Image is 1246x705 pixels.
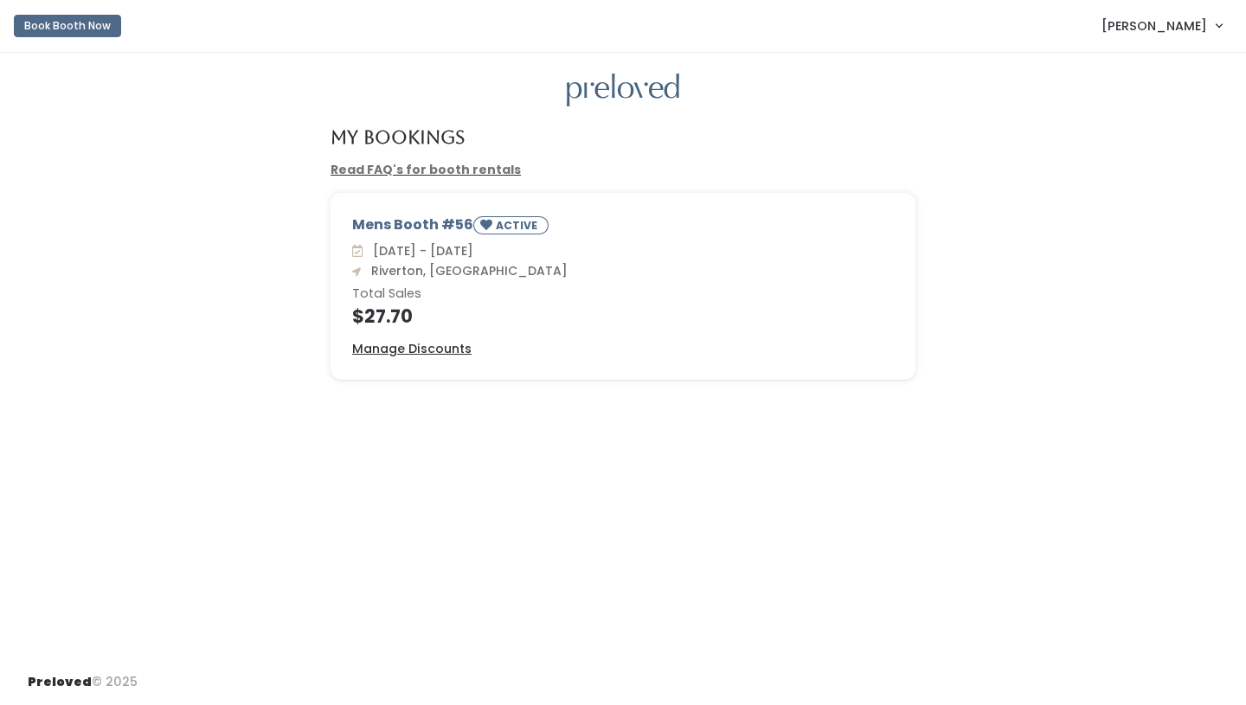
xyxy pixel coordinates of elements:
a: Read FAQ's for booth rentals [331,161,521,178]
a: Book Booth Now [14,7,121,45]
h4: $27.70 [352,306,894,326]
span: [DATE] - [DATE] [366,242,473,260]
span: Preloved [28,673,92,690]
h4: My Bookings [331,127,465,147]
h6: Total Sales [352,287,894,301]
a: [PERSON_NAME] [1084,7,1239,44]
small: ACTIVE [496,218,541,233]
a: Manage Discounts [352,340,472,358]
div: Mens Booth #56 [352,215,894,241]
span: [PERSON_NAME] [1101,16,1207,35]
div: © 2025 [28,659,138,691]
button: Book Booth Now [14,15,121,37]
img: preloved logo [567,74,679,107]
span: Riverton, [GEOGRAPHIC_DATA] [364,262,568,279]
u: Manage Discounts [352,340,472,357]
